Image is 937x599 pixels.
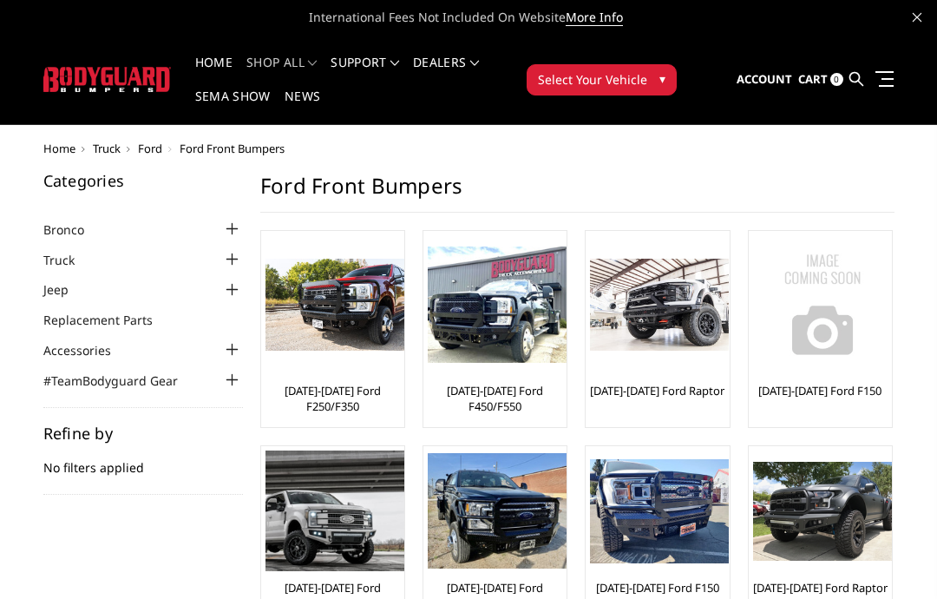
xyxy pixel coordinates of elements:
[527,64,677,95] button: Select Your Vehicle
[590,383,724,398] a: [DATE]-[DATE] Ford Raptor
[43,311,174,329] a: Replacement Parts
[753,235,892,374] img: No Image
[43,67,171,92] img: BODYGUARD BUMPERS
[138,141,162,156] a: Ford
[737,56,792,103] a: Account
[659,69,665,88] span: ▾
[43,341,133,359] a: Accessories
[798,71,828,87] span: Cart
[737,71,792,87] span: Account
[428,383,562,414] a: [DATE]-[DATE] Ford F450/F550
[43,221,106,239] a: Bronco
[758,383,881,398] a: [DATE]-[DATE] Ford F150
[246,56,317,90] a: shop all
[260,173,894,213] h1: Ford Front Bumpers
[753,235,888,374] a: No Image
[180,141,285,156] span: Ford Front Bumpers
[596,580,719,596] a: [DATE]-[DATE] Ford F150
[43,425,243,441] h5: Refine by
[93,141,121,156] a: Truck
[43,251,96,269] a: Truck
[753,580,888,596] a: [DATE]-[DATE] Ford Raptor
[265,383,400,414] a: [DATE]-[DATE] Ford F250/F350
[413,56,479,90] a: Dealers
[43,173,243,188] h5: Categories
[331,56,399,90] a: Support
[43,141,75,156] a: Home
[285,90,320,124] a: News
[43,372,200,390] a: #TeamBodyguard Gear
[43,425,243,495] div: No filters applied
[43,280,90,299] a: Jeep
[566,9,623,26] a: More Info
[538,70,647,89] span: Select Your Vehicle
[798,56,843,103] a: Cart 0
[195,56,233,90] a: Home
[195,90,271,124] a: SEMA Show
[830,73,843,86] span: 0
